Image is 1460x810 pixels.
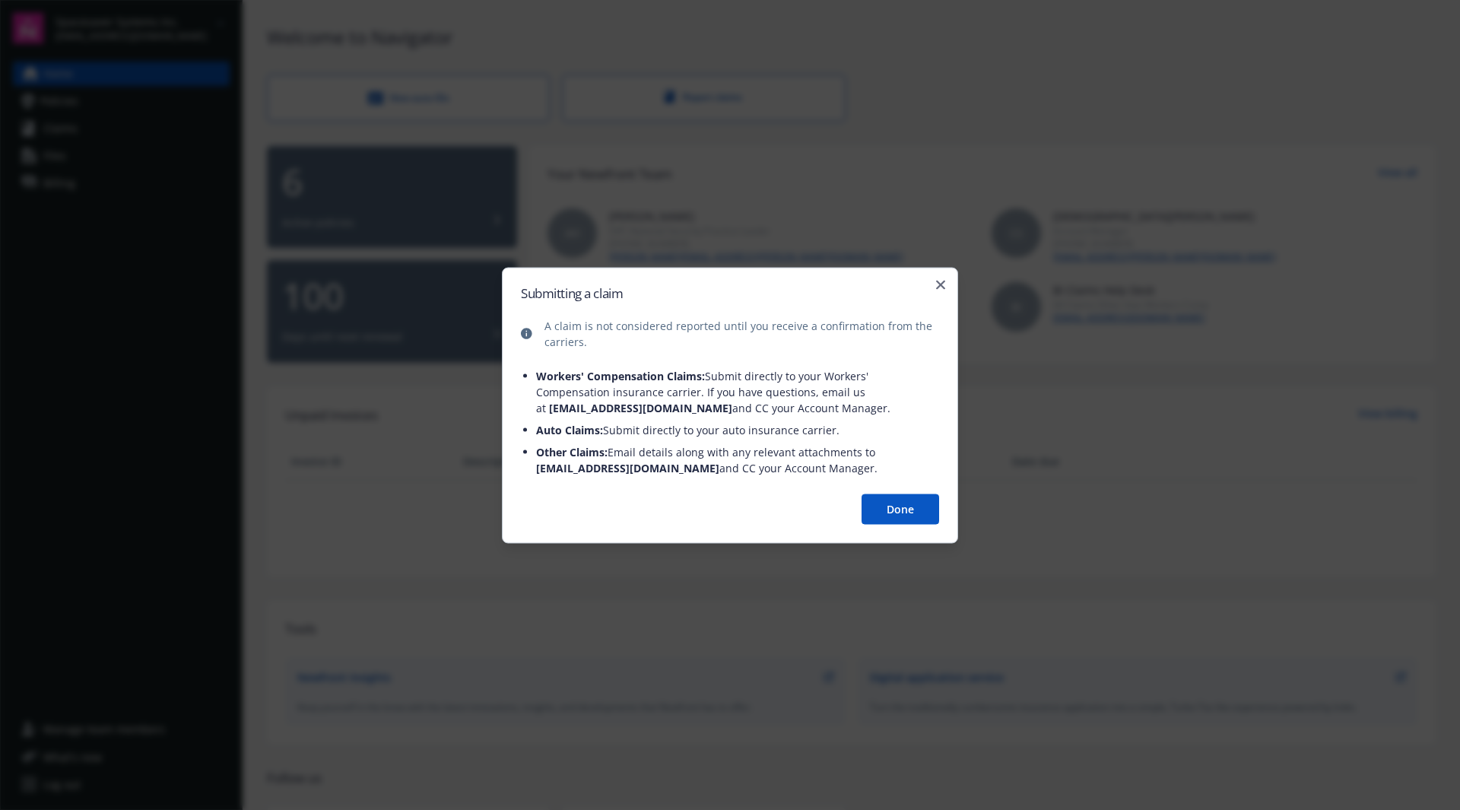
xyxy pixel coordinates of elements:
span: Submit directly to your Workers' Compensation insurance carrier. If you have questions, email us ... [536,368,890,415]
span: Email details along with any relevant attachments to and CC your Account Manager. [536,444,878,475]
span: [EMAIL_ADDRESS][DOMAIN_NAME] [549,400,732,415]
span: A claim is not considered reported until you receive a confirmation from the carriers. [544,317,939,349]
span: Auto Claims: [536,422,603,437]
button: Done [862,494,939,524]
span: Workers' Compensation Claims: [536,368,705,383]
span: [EMAIL_ADDRESS][DOMAIN_NAME] [536,460,719,475]
span: Other Claims: [536,444,608,459]
h2: Submitting a claim [521,286,939,299]
span: Submit directly to your auto insurance carrier. [536,422,839,437]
